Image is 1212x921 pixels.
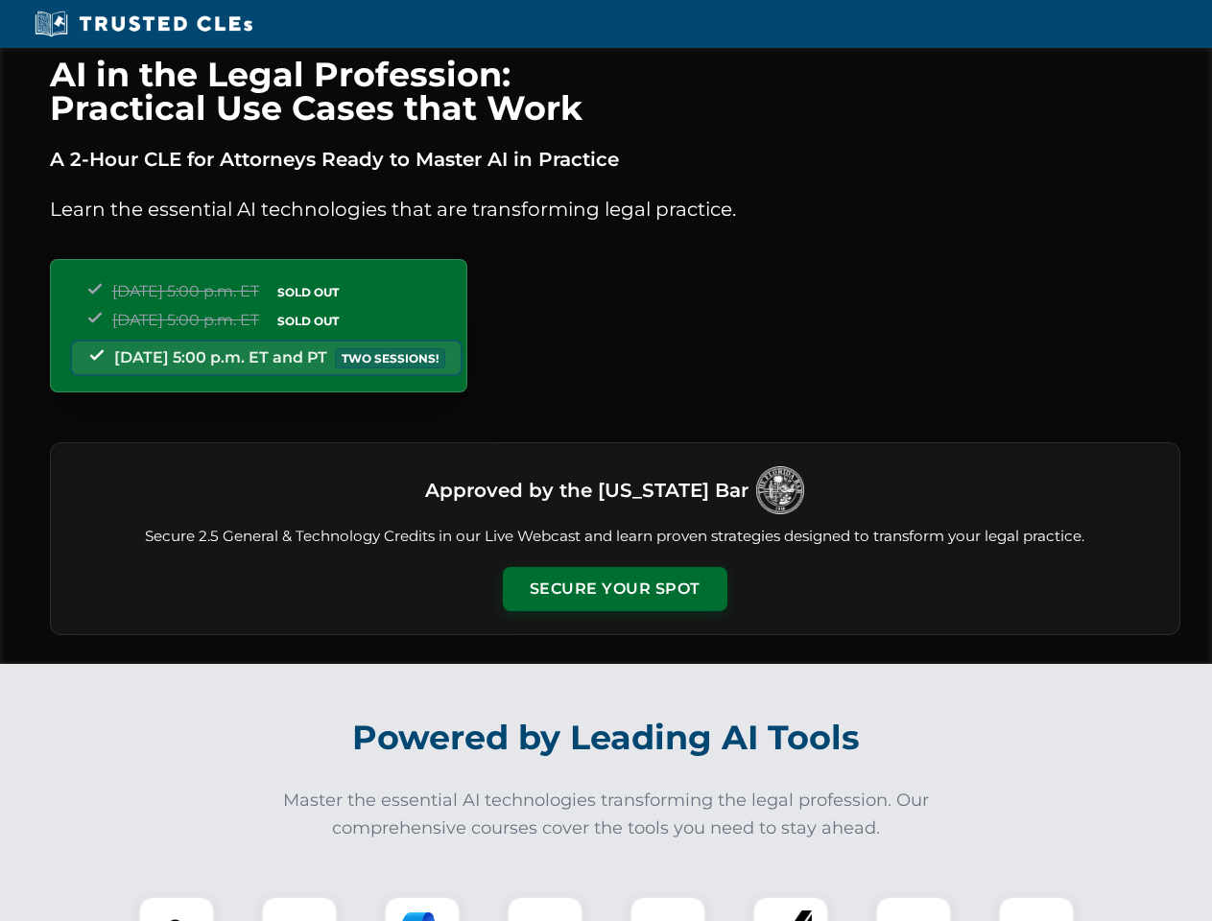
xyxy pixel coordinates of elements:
span: [DATE] 5:00 p.m. ET [112,311,259,329]
button: Secure Your Spot [503,567,727,611]
span: SOLD OUT [271,282,345,302]
span: SOLD OUT [271,311,345,331]
p: A 2-Hour CLE for Attorneys Ready to Master AI in Practice [50,144,1180,175]
img: Logo [756,466,804,514]
span: [DATE] 5:00 p.m. ET [112,282,259,300]
h2: Powered by Leading AI Tools [75,704,1138,771]
h1: AI in the Legal Profession: Practical Use Cases that Work [50,58,1180,125]
p: Learn the essential AI technologies that are transforming legal practice. [50,194,1180,224]
img: Trusted CLEs [29,10,258,38]
p: Secure 2.5 General & Technology Credits in our Live Webcast and learn proven strategies designed ... [74,526,1156,548]
p: Master the essential AI technologies transforming the legal profession. Our comprehensive courses... [271,787,942,842]
h3: Approved by the [US_STATE] Bar [425,473,749,508]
